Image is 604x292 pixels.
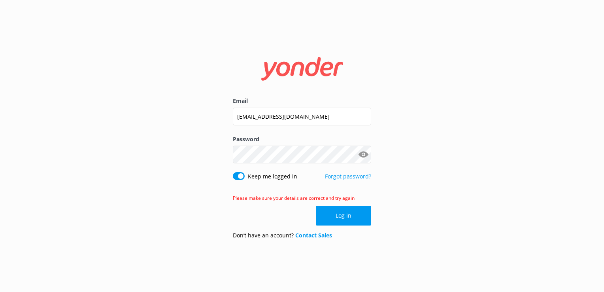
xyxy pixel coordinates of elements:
label: Keep me logged in [248,172,297,181]
a: Contact Sales [295,231,332,239]
a: Forgot password? [325,173,371,180]
button: Show password [355,147,371,163]
label: Email [233,97,371,105]
button: Log in [316,206,371,226]
span: Please make sure your details are correct and try again [233,195,355,201]
p: Don’t have an account? [233,231,332,240]
input: user@emailaddress.com [233,108,371,125]
label: Password [233,135,371,144]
